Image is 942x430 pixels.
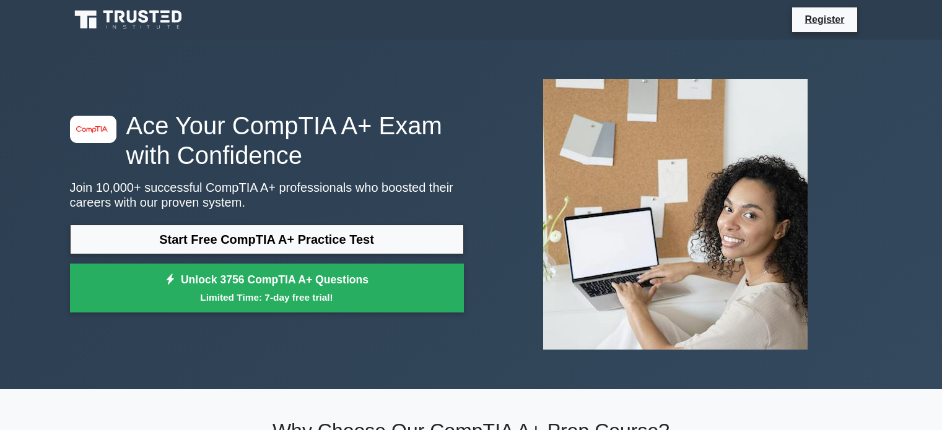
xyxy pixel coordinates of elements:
[70,264,464,313] a: Unlock 3756 CompTIA A+ QuestionsLimited Time: 7-day free trial!
[70,225,464,254] a: Start Free CompTIA A+ Practice Test
[797,12,852,27] a: Register
[70,111,464,170] h1: Ace Your CompTIA A+ Exam with Confidence
[85,290,448,304] small: Limited Time: 7-day free trial!
[70,180,464,210] p: Join 10,000+ successful CompTIA A+ professionals who boosted their careers with our proven system.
